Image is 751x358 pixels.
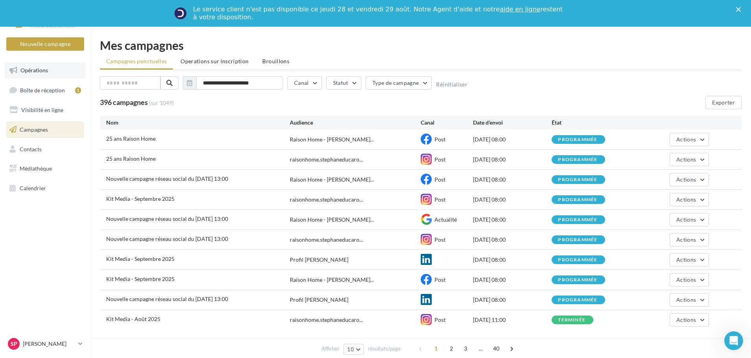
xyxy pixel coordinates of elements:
[434,276,445,283] span: Post
[670,173,709,186] button: Actions
[106,316,160,322] span: Kit Media - Août 2025
[558,257,597,263] div: programmée
[676,316,696,323] span: Actions
[676,196,696,203] span: Actions
[366,76,432,90] button: Type de campagne
[106,235,228,242] span: Nouvelle campagne réseau social du 10-07-2025 13:00
[6,336,84,351] a: Sp [PERSON_NAME]
[5,160,86,177] a: Médiathèque
[552,119,630,127] div: État
[290,256,348,264] div: Profil [PERSON_NAME]
[106,135,156,142] span: 25 ans Raison Home
[473,136,552,143] div: [DATE] 08:00
[473,119,552,127] div: Date d'envoi
[473,276,552,284] div: [DATE] 08:00
[670,253,709,266] button: Actions
[558,137,597,142] div: programmée
[290,156,363,163] span: raisonhome.stephaneducaro...
[290,176,374,184] span: Raison Home - [PERSON_NAME]...
[490,342,503,355] span: 40
[558,217,597,222] div: programmée
[193,6,564,21] div: Le service client n'est pas disponible ce jeudi 28 et vendredi 29 août. Notre Agent d'aide et not...
[5,82,86,99] a: Boîte de réception1
[100,98,148,106] span: 396 campagnes
[5,102,86,118] a: Visibilité en ligne
[5,62,86,79] a: Opérations
[5,121,86,138] a: Campagnes
[670,273,709,286] button: Actions
[676,216,696,223] span: Actions
[434,236,445,243] span: Post
[670,153,709,166] button: Actions
[445,342,458,355] span: 2
[434,176,445,183] span: Post
[430,342,442,355] span: 1
[436,81,468,88] button: Réinitialiser
[290,136,374,143] span: Raison Home - [PERSON_NAME]...
[290,196,363,204] span: raisonhome.stephaneducaro...
[558,237,597,242] div: programmée
[421,119,473,127] div: Canal
[290,316,363,324] span: raisonhome.stephaneducaro...
[473,316,552,324] div: [DATE] 11:00
[676,276,696,283] span: Actions
[434,196,445,203] span: Post
[676,236,696,243] span: Actions
[558,318,585,323] div: terminée
[106,255,175,262] span: Kit Media - Septembre 2025
[287,76,322,90] button: Canal
[11,340,17,348] span: Sp
[670,193,709,206] button: Actions
[106,155,156,162] span: 25 ans Raison Home
[473,156,552,163] div: [DATE] 08:00
[180,58,248,64] span: Operations sur inscription
[558,297,597,303] div: programmée
[473,176,552,184] div: [DATE] 08:00
[23,340,75,348] p: [PERSON_NAME]
[149,99,174,107] span: (sur 1049)
[676,256,696,263] span: Actions
[558,157,597,162] div: programmée
[20,165,52,172] span: Médiathèque
[670,313,709,327] button: Actions
[106,175,228,182] span: Nouvelle campagne réseau social du 10-07-2025 13:00
[322,345,339,352] span: Afficher
[368,345,401,352] span: résultats/page
[670,293,709,307] button: Actions
[473,256,552,264] div: [DATE] 08:00
[676,136,696,143] span: Actions
[290,276,374,284] span: Raison Home - [PERSON_NAME]...
[670,213,709,226] button: Actions
[558,197,597,202] div: programmée
[347,346,354,352] span: 10
[473,296,552,304] div: [DATE] 08:00
[20,126,48,133] span: Campagnes
[290,296,348,304] div: Profil [PERSON_NAME]
[670,133,709,146] button: Actions
[20,86,65,93] span: Boîte de réception
[473,196,552,204] div: [DATE] 08:00
[459,342,472,355] span: 3
[473,216,552,224] div: [DATE] 08:00
[344,344,364,355] button: 10
[5,180,86,196] a: Calendrier
[473,236,552,244] div: [DATE] 08:00
[174,7,187,20] img: Profile image for Service-Client
[106,296,228,302] span: Nouvelle campagne réseau social du 10-07-2025 13:00
[558,277,597,283] div: programmée
[20,145,42,152] span: Contacts
[434,316,445,323] span: Post
[736,7,744,12] div: Fermer
[434,156,445,163] span: Post
[705,96,742,109] button: Exporter
[724,331,743,350] iframe: Intercom live chat
[20,67,48,73] span: Opérations
[290,236,363,244] span: raisonhome.stephaneducaro...
[106,119,290,127] div: Nom
[670,233,709,246] button: Actions
[676,176,696,183] span: Actions
[434,136,445,143] span: Post
[434,216,457,223] span: Actualité
[75,87,81,94] div: 1
[106,215,228,222] span: Nouvelle campagne réseau social du 10-07-2025 13:00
